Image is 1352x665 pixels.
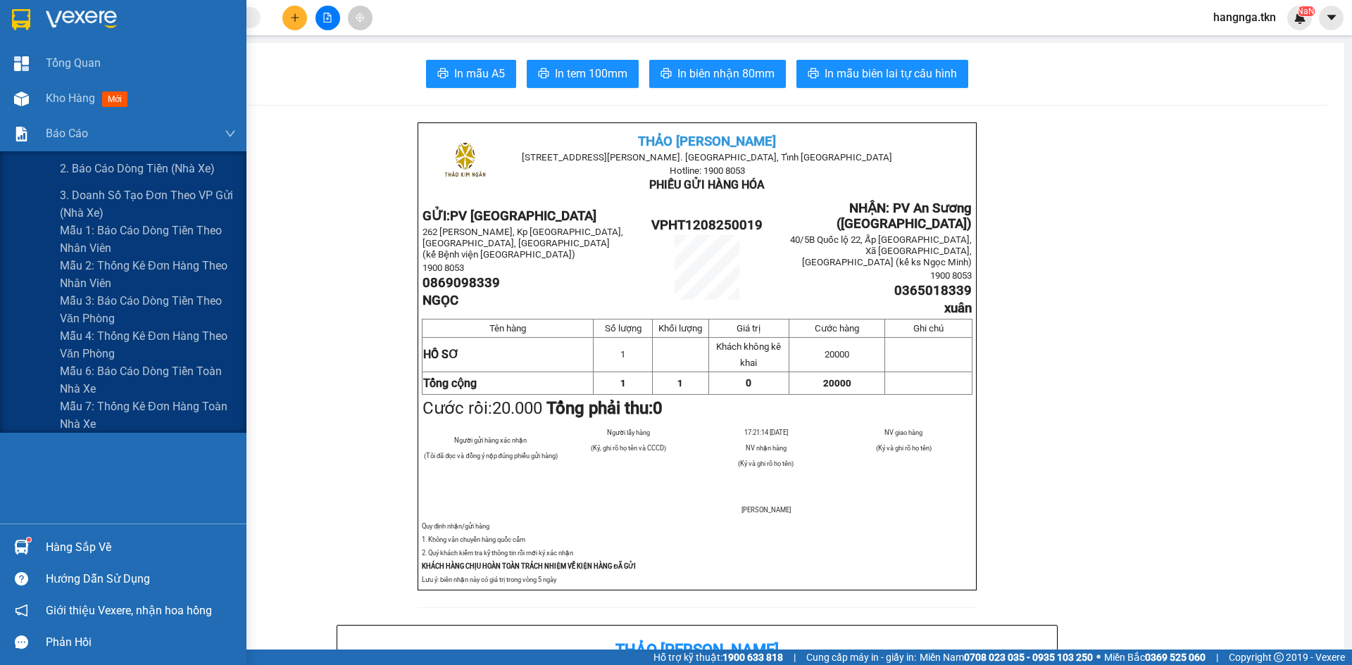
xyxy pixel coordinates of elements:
[649,60,786,88] button: printerIn biên nhận 80mm
[46,569,236,590] div: Hướng dẫn sử dụng
[422,576,556,583] span: Lưu ý: biên nhận này có giá trị trong vòng 5 ngày
[716,341,781,368] span: Khách không kê khai
[423,398,663,418] span: Cước rồi:
[430,127,500,197] img: logo
[605,323,641,334] span: Số lượng
[14,127,29,141] img: solution-icon
[27,538,31,542] sup: 1
[638,134,776,149] span: THẢO [PERSON_NAME]
[282,6,307,30] button: plus
[15,572,28,585] span: question-circle
[1319,6,1344,30] button: caret-down
[15,604,28,617] span: notification
[315,6,340,30] button: file-add
[1274,652,1284,662] span: copyright
[102,91,127,107] span: mới
[60,222,236,257] span: Mẫu 1: Báo cáo dòng tiền theo nhân viên
[423,208,596,224] strong: GỬI:
[424,452,558,460] span: (Tôi đã đọc và đồng ý nộp đúng phiếu gửi hàng)
[661,68,672,81] span: printer
[46,537,236,558] div: Hàng sắp về
[527,60,639,88] button: printerIn tem 100mm
[422,549,573,557] span: 2. Quý khách kiểm tra kỹ thông tin rồi mới ký xác nhận
[355,13,365,23] span: aim
[60,257,236,292] span: Mẫu 2: Thống kê đơn hàng theo nhân viên
[225,128,236,139] span: down
[620,349,625,360] span: 1
[546,398,663,418] strong: Tổng phải thu:
[876,444,932,452] span: (Ký và ghi rõ họ tên)
[489,323,526,334] span: Tên hàng
[423,376,477,390] strong: Tổng cộng
[944,300,972,316] span: xuân
[913,323,944,334] span: Ghi chú
[677,65,775,82] span: In biên nhận 80mm
[290,13,300,23] span: plus
[60,362,236,398] span: Mẫu 6: Báo cáo dòng tiền toàn nhà xe
[423,348,459,361] span: HỒ SƠ
[60,186,236,222] span: 3. Doanh số tạo đơn theo VP gửi (nhà xe)
[658,323,702,334] span: Khối lượng
[14,91,29,106] img: warehouse-icon
[1096,654,1101,660] span: ⚪️
[46,91,95,105] span: Kho hàng
[651,217,763,233] span: VPHT1208250019
[920,650,1093,665] span: Miền Nam
[738,460,794,467] span: (Ký và ghi rõ họ tên)
[823,378,851,388] span: 20000
[46,54,101,72] span: Tổng Quan
[15,635,28,649] span: message
[884,429,922,436] span: NV giao hàng
[825,65,957,82] span: In mẫu biên lai tự cấu hình
[964,652,1093,663] strong: 0708 023 035 - 0935 103 250
[737,323,760,334] span: Giá trị
[894,283,972,298] span: 0365018339
[1216,650,1218,665] span: |
[620,378,626,388] span: 1
[422,522,489,530] span: Quy định nhận/gửi hàng
[492,398,542,418] span: 20.000
[422,562,636,570] strong: KHÁCH HÀNG CHỊU HOÀN TOÀN TRÁCH NHIỆM VỀ KIỆN HÀNG ĐÃ GỬI
[790,234,972,267] span: 40/5B Quốc lộ 22, Ấp [GEOGRAPHIC_DATA], Xã [GEOGRAPHIC_DATA], [GEOGRAPHIC_DATA] (kế ks Ngọc Minh)
[796,60,968,88] button: printerIn mẫu biên lai tự cấu hình
[14,540,29,555] img: warehouse-icon
[1145,652,1206,663] strong: 0369 525 060
[12,9,30,30] img: logo-vxr
[60,327,236,362] span: Mẫu 4: Thống kê đơn hàng theo văn phòng
[426,60,516,88] button: printerIn mẫu A5
[670,165,745,176] span: Hotline: 1900 8053
[46,125,88,142] span: Báo cáo
[1325,11,1338,24] span: caret-down
[930,270,972,281] span: 1900 8053
[653,398,663,418] span: 0
[348,6,373,30] button: aim
[825,349,849,360] span: 20000
[46,602,212,619] span: Giới thiệu Vexere, nhận hoa hồng
[1104,650,1206,665] span: Miền Bắc
[746,377,751,388] span: 0
[522,152,892,163] span: [STREET_ADDRESS][PERSON_NAME]. [GEOGRAPHIC_DATA], Tỉnh [GEOGRAPHIC_DATA]
[794,650,796,665] span: |
[591,444,666,452] span: (Ký, ghi rõ họ tên và CCCD)
[450,208,596,224] span: PV [GEOGRAPHIC_DATA]
[423,262,464,273] span: 1900 8053
[323,13,332,23] span: file-add
[837,201,972,232] span: NHẬN: PV An Sương ([GEOGRAPHIC_DATA])
[806,650,916,665] span: Cung cấp máy in - giấy in:
[741,506,791,514] span: [PERSON_NAME]
[744,429,788,436] span: 17:21:14 [DATE]
[423,227,623,260] span: 262 [PERSON_NAME], Kp [GEOGRAPHIC_DATA], [GEOGRAPHIC_DATA], [GEOGRAPHIC_DATA] (kế Bệnh viện [GEOG...
[1294,11,1306,24] img: icon-new-feature
[808,68,819,81] span: printer
[1202,8,1287,26] span: hangnga.tkn
[607,429,650,436] span: Người lấy hàng
[1297,6,1315,16] sup: NaN
[746,444,787,452] span: NV nhận hàng
[423,275,500,291] span: 0869098339
[454,436,527,444] span: Người gửi hàng xác nhận
[437,68,449,81] span: printer
[60,398,236,433] span: Mẫu 7: Thống kê đơn hàng toàn nhà xe
[60,292,236,327] span: Mẫu 3: Báo cáo dòng tiền theo văn phòng
[422,536,525,543] span: 1. Không vân chuyển hàng quốc cấm
[722,652,783,663] strong: 1900 633 818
